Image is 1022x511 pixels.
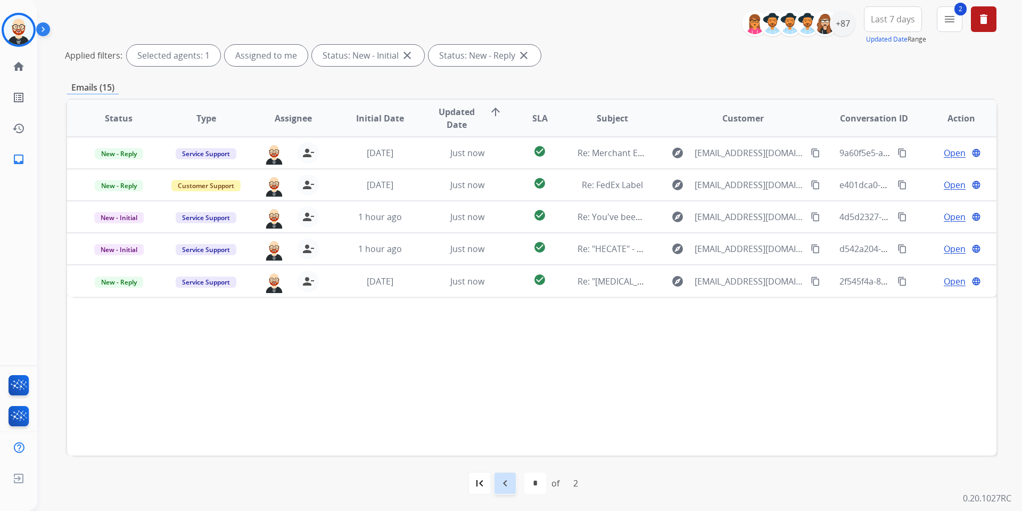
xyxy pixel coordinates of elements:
span: New - Initial [94,244,144,255]
span: Open [944,275,966,288]
mat-icon: delete [977,13,990,26]
p: Applied filters: [65,49,122,62]
img: agent-avatar [263,142,285,165]
span: Customer Support [171,180,241,191]
button: Last 7 days [864,6,922,32]
mat-icon: content_copy [811,180,820,190]
div: Status: New - Reply [428,45,541,66]
mat-icon: content_copy [897,148,907,158]
span: Just now [450,147,484,159]
span: Re: Merchant Escalation Notification for Request 658878 [578,147,803,159]
span: 9a60f5e5-a808-4097-8035-64a15425f277 [839,147,999,159]
mat-icon: content_copy [897,212,907,222]
span: Re: You've been assigned a new service order: 28e1cfc7-41b6-4adb-9c9e-f5ff602e3db9 [578,211,921,223]
mat-icon: arrow_upward [489,106,502,118]
span: Just now [450,243,484,255]
span: New - Reply [95,148,143,159]
span: Assignee [275,112,312,125]
mat-icon: check_circle [533,209,546,222]
button: 2 [937,6,962,32]
mat-icon: menu [943,13,956,26]
span: e401dca0-8e69-478b-8635-181bb902daf5 [839,179,1003,191]
span: [EMAIL_ADDRESS][DOMAIN_NAME] [695,242,804,255]
mat-icon: content_copy [897,180,907,190]
span: Open [944,147,966,159]
div: +87 [830,11,855,36]
span: Just now [450,179,484,191]
mat-icon: person_remove [302,242,315,255]
span: 2f545f4a-8aa4-47d4-a535-18f13422a7aa [839,275,998,287]
mat-icon: close [401,49,414,62]
img: avatar [4,15,34,45]
mat-icon: explore [671,242,684,255]
mat-icon: home [12,60,25,73]
mat-icon: person_remove [302,275,315,288]
img: agent-avatar [263,238,285,261]
span: Type [196,112,216,125]
mat-icon: content_copy [811,277,820,286]
mat-icon: language [971,212,981,222]
mat-icon: explore [671,210,684,223]
button: Updated Date [866,35,908,44]
mat-icon: person_remove [302,179,315,191]
span: SLA [532,112,548,125]
span: Status [105,112,133,125]
mat-icon: history [12,122,25,135]
span: Updated Date [433,106,481,131]
mat-icon: check_circle [533,273,546,286]
mat-icon: person_remove [302,147,315,159]
img: agent-avatar [263,271,285,293]
mat-icon: content_copy [811,148,820,158]
img: agent-avatar [263,206,285,229]
span: Just now [450,211,484,223]
span: Conversation ID [840,112,908,125]
mat-icon: language [971,244,981,254]
span: [EMAIL_ADDRESS][DOMAIN_NAME] [695,147,804,159]
mat-icon: content_copy [897,277,907,286]
mat-icon: explore [671,179,684,191]
mat-icon: check_circle [533,241,546,254]
span: New - Reply [95,180,143,191]
mat-icon: language [971,277,981,286]
mat-icon: content_copy [811,212,820,222]
div: Selected agents: 1 [127,45,220,66]
th: Action [909,100,996,137]
span: 2 [954,3,967,15]
mat-icon: explore [671,275,684,288]
mat-icon: first_page [473,477,486,490]
mat-icon: close [517,49,530,62]
img: agent-avatar [263,174,285,197]
mat-icon: list_alt [12,91,25,104]
div: 2 [565,473,587,494]
span: Last 7 days [871,17,915,21]
span: [EMAIL_ADDRESS][DOMAIN_NAME] [695,210,804,223]
mat-icon: content_copy [811,244,820,254]
mat-icon: inbox [12,153,25,166]
span: d542a204-e3f7-43cb-a0ea-937c1e84316c [839,243,1001,255]
mat-icon: check_circle [533,145,546,158]
span: Re: FedEx Label [582,179,643,191]
span: New - Initial [94,212,144,223]
p: Emails (15) [67,81,119,94]
span: Initial Date [356,112,404,125]
mat-icon: check_circle [533,177,546,190]
span: Just now [450,275,484,287]
mat-icon: content_copy [897,244,907,254]
span: [DATE] [367,179,393,191]
mat-icon: explore [671,147,684,159]
span: 1 hour ago [358,243,402,255]
p: 0.20.1027RC [963,492,1011,505]
span: [EMAIL_ADDRESS][DOMAIN_NAME] [695,179,804,191]
span: Service Support [176,148,236,159]
div: Status: New - Initial [312,45,424,66]
span: Open [944,242,966,255]
span: Service Support [176,212,236,223]
div: of [551,477,559,490]
span: [DATE] [367,147,393,159]
span: Open [944,210,966,223]
mat-icon: navigate_before [499,477,512,490]
mat-icon: person_remove [302,210,315,223]
div: Assigned to me [225,45,308,66]
mat-icon: language [971,148,981,158]
span: Open [944,179,966,191]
